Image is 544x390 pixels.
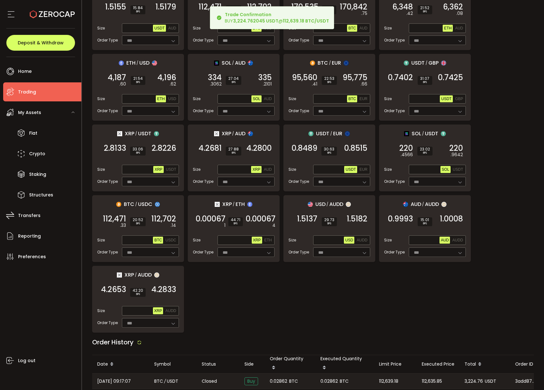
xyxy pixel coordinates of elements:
[155,4,176,10] span: 1.5179
[228,6,239,10] span: 20.52
[288,37,309,43] span: Order Type
[165,238,176,242] span: USDC
[288,179,309,184] span: Order Type
[332,59,341,67] span: EUR
[193,179,213,184] span: Order Type
[252,167,260,172] span: XRP
[348,97,356,101] span: BTC
[248,131,253,136] img: aud_portfolio.svg
[154,309,162,313] span: XRP
[288,237,296,243] span: Size
[154,26,165,30] span: USDT
[18,87,36,97] span: Trading
[152,145,176,151] span: 2.8226
[324,147,334,151] span: 30.63
[345,238,353,242] span: USD
[152,61,157,66] img: usd_portfolio.svg
[401,151,413,158] em: .4566
[361,81,367,87] em: .66
[247,4,272,10] span: 112,702
[18,67,32,76] span: Home
[315,355,374,373] div: Executed Quantity
[251,166,262,173] button: XRP
[18,211,41,220] span: Transfers
[344,237,354,244] button: USD
[29,129,37,138] span: Fiat
[420,222,430,226] i: BPS
[264,238,272,242] span: ETH
[452,166,465,173] button: USDT
[133,218,143,222] span: 20.52
[232,131,234,137] em: /
[425,200,439,208] span: AUDD
[124,271,134,279] span: XRP
[222,200,232,208] span: XRP
[283,18,329,24] b: 112,639.18 BTC/USDT
[253,97,260,101] span: SOL
[225,11,271,18] b: Trade Confirmation
[133,80,143,84] i: BPS
[120,222,126,229] em: .33
[355,237,369,244] button: AUDD
[228,147,239,151] span: 27.88
[404,131,409,136] img: sol_portfolio.png
[288,249,309,255] span: Order Type
[440,95,453,102] button: USDT
[404,61,409,66] img: usdt_portfolio.svg
[420,151,430,155] i: BPS
[357,238,367,242] span: AUDD
[236,200,245,208] span: ETH
[119,81,126,87] em: .60
[108,74,126,81] span: 4,187
[151,286,176,293] span: 4.2833
[292,74,317,81] span: 95,560
[292,145,317,151] span: 0.8489
[347,216,367,222] span: 1.5182
[117,131,122,136] img: xrp_portfolio.png
[231,222,240,226] i: BPS
[208,74,222,81] span: 334
[443,25,453,32] button: ETH
[164,378,166,385] em: /
[97,378,131,385] span: [DATE] 09:17:07
[246,216,275,222] span: 0.00067
[136,60,138,66] em: /
[329,60,331,66] em: /
[167,25,177,32] button: AUD
[133,292,143,296] i: BPS
[210,81,222,87] em: .3062
[425,130,438,137] span: USDT
[459,359,510,370] div: Total
[155,167,162,172] span: XRP
[329,200,343,208] span: AUDD
[117,272,122,278] img: xrp_portfolio.png
[469,322,544,390] div: Chat Widget
[444,26,452,30] span: ETH
[92,338,134,347] span: Order History
[170,81,176,87] em: .62
[133,222,143,226] i: BPS
[135,131,137,137] em: /
[119,61,124,66] img: eth_portfolio.svg
[253,238,261,242] span: XRP
[228,80,239,84] i: BPS
[297,216,317,222] span: 1.5137
[358,25,369,32] button: AUD
[449,145,463,151] span: 220
[153,307,163,314] button: XRP
[324,6,334,10] span: 18.02
[97,167,105,172] span: Size
[246,145,272,151] span: 4.2800
[197,361,239,368] div: Status
[233,18,278,24] b: 3,224.762045 USDT
[340,4,367,10] span: 170,842
[215,202,220,207] img: xrp_portfolio.png
[288,108,309,114] span: Order Type
[420,80,430,84] i: BPS
[167,378,178,385] span: USDT
[324,80,334,84] i: BPS
[171,222,176,229] em: .14
[193,25,200,31] span: Size
[168,26,176,30] span: AUD
[97,179,118,184] span: Order Type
